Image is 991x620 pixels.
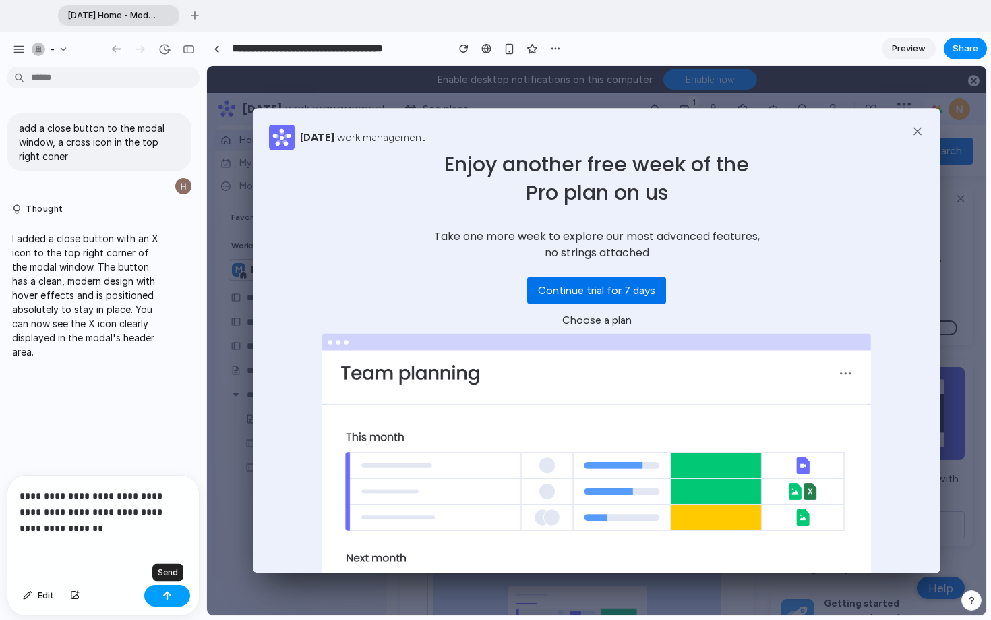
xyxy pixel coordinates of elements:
[26,38,76,60] button: -
[62,59,88,84] img: work management
[16,585,61,607] button: Edit
[130,63,218,80] div: work management
[58,5,179,26] div: [DATE] Home - Modal with Close Button
[344,241,436,268] button: Choose a plan
[882,38,936,59] a: Preview
[227,163,553,195] div: Take one more week to explore our most advanced features, no strings attached
[320,211,459,238] button: Continue trial for 7 days
[38,589,54,602] span: Edit
[944,38,987,59] button: Share
[12,231,160,359] p: I added a close button with an X icon to the top right corner of the modal window. The button has...
[51,43,55,56] span: -
[953,42,978,55] span: Share
[152,564,183,582] div: Send
[62,9,158,22] span: [DATE] Home - Modal with Close Button
[93,63,127,80] div: [DATE]
[892,42,926,55] span: Preview
[237,84,542,141] div: Enjoy another free week of the Pro plan on us
[19,121,179,163] p: add a close button to the modal window, a cross icon in the top right coner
